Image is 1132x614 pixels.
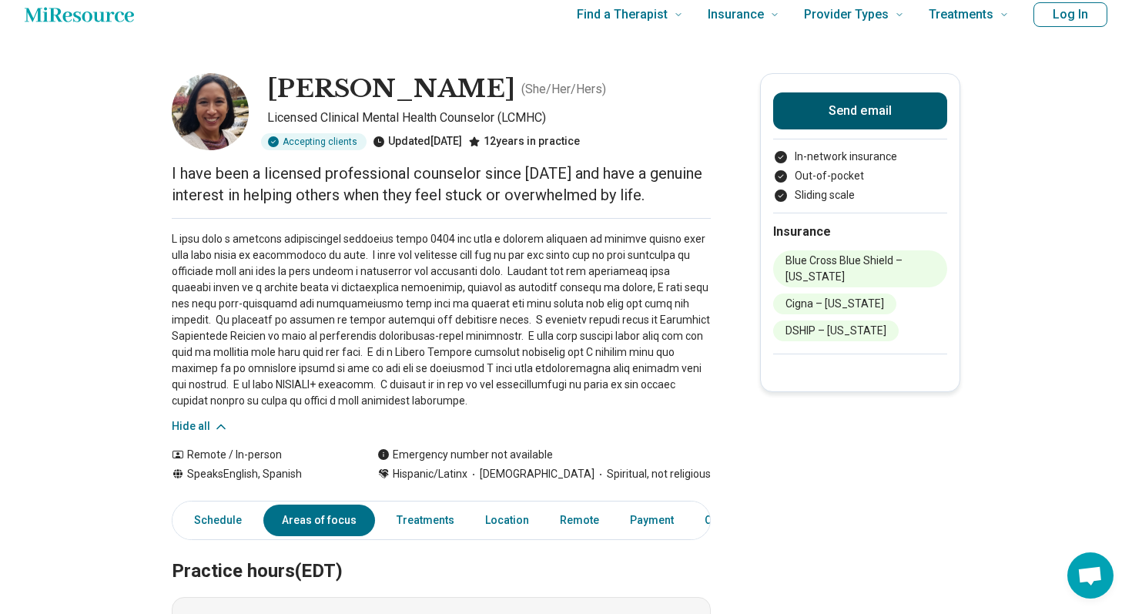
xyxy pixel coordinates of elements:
li: Sliding scale [773,187,947,203]
div: Open chat [1067,552,1114,599]
button: Send email [773,92,947,129]
li: Out-of-pocket [773,168,947,184]
a: Credentials [695,505,772,536]
img: Christina Sapien-Iezzi, Licensed Clinical Mental Health Counselor (LCMHC) [172,73,249,150]
button: Log In [1033,2,1107,27]
ul: Payment options [773,149,947,203]
button: Hide all [172,418,229,434]
div: Updated [DATE] [373,133,462,150]
a: Treatments [387,505,464,536]
span: Insurance [708,4,764,25]
a: Location [476,505,538,536]
span: Find a Therapist [577,4,668,25]
span: Treatments [929,4,993,25]
h2: Insurance [773,223,947,241]
span: Provider Types [804,4,889,25]
div: Remote / In-person [172,447,347,463]
p: I have been a licensed professional counselor since [DATE] and have a genuine interest in helping... [172,163,711,206]
a: Areas of focus [263,505,375,536]
span: Hispanic/Latinx [393,466,467,482]
li: DSHIP – [US_STATE] [773,320,899,341]
p: ( She/Her/Hers ) [521,80,606,99]
h1: [PERSON_NAME] [267,73,515,106]
p: Licensed Clinical Mental Health Counselor (LCMHC) [267,109,711,127]
div: 12 years in practice [468,133,580,150]
a: Remote [551,505,608,536]
li: Blue Cross Blue Shield – [US_STATE] [773,250,947,287]
a: Payment [621,505,683,536]
div: Speaks English, Spanish [172,466,347,482]
span: [DEMOGRAPHIC_DATA] [467,466,594,482]
li: Cigna – [US_STATE] [773,294,896,314]
li: In-network insurance [773,149,947,165]
a: Schedule [176,505,251,536]
div: Accepting clients [261,133,367,150]
div: Emergency number not available [377,447,553,463]
h2: Practice hours (EDT) [172,522,711,585]
p: L ipsu dolo s ametcons adipiscingel seddoeius tempo 0404 inc utla e dolorem aliquaen ad minimve q... [172,231,711,409]
span: Spiritual, not religious [594,466,711,482]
